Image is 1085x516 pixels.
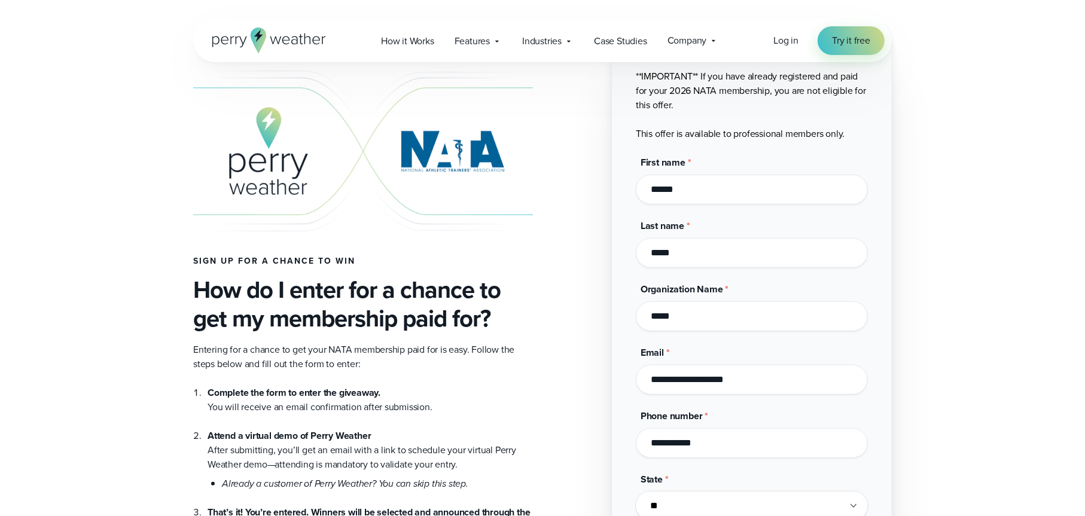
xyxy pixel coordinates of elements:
strong: Complete the form to enter the giveaway. [208,386,380,399]
em: Already a customer of Perry Weather? You can skip this step. [222,477,468,490]
span: Case Studies [594,34,647,48]
li: You will receive an email confirmation after submission. [208,386,533,414]
span: Features [455,34,490,48]
span: Company [668,33,707,48]
p: Entering for a chance to get your NATA membership paid for is easy. Follow the steps below and fi... [193,343,533,371]
span: State [641,472,663,486]
span: First name [641,155,685,169]
a: Case Studies [584,29,657,53]
strong: Attend a virtual demo of Perry Weather [208,429,371,442]
span: Try it free [832,33,870,48]
span: Last name [641,219,684,233]
a: How it Works [371,29,444,53]
h3: How do I enter for a chance to get my membership paid for? [193,276,533,333]
span: How it Works [381,34,434,48]
span: Log in [773,33,798,47]
li: After submitting, you’ll get an email with a link to schedule your virtual Perry Weather demo—att... [208,414,533,491]
span: Email [641,346,664,359]
h4: Sign up for a chance to win [193,257,533,266]
div: **IMPORTANT** If you have already registered and paid for your 2026 NATA membership, you are not ... [636,36,868,141]
span: Industries [522,34,562,48]
span: Phone number [641,409,703,423]
a: Log in [773,33,798,48]
span: Organization Name [641,282,723,296]
a: Try it free [818,26,885,55]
